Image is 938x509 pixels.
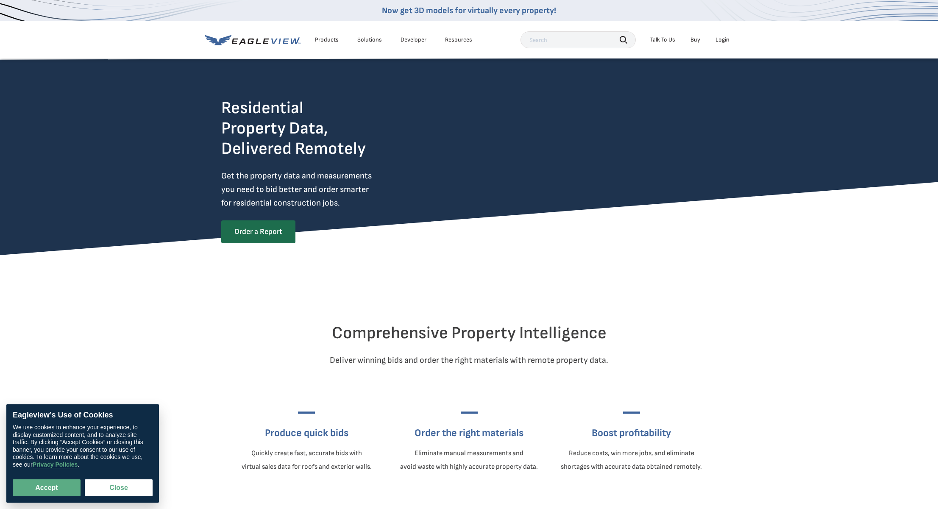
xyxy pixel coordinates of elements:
a: Now get 3D models for virtually every property! [382,6,556,16]
p: Deliver winning bids and order the right materials with remote property data. [221,353,717,367]
div: Solutions [357,36,382,44]
p: Quickly create fast, accurate bids with virtual sales data for roofs and exterior walls. [242,447,372,474]
h2: Comprehensive Property Intelligence [221,323,717,343]
div: Login [715,36,729,44]
h3: Produce quick bids [242,426,372,440]
input: Search [520,31,636,48]
h2: Residential Property Data, Delivered Remotely [221,98,366,159]
div: We use cookies to enhance your experience, to display customized content, and to analyze site tra... [13,424,153,469]
div: Talk To Us [650,36,675,44]
a: Buy [690,36,700,44]
div: Eagleview’s Use of Cookies [13,411,153,420]
p: Get the property data and measurements you need to bid better and order smarter for residential c... [221,169,407,210]
a: Order a Report [221,220,295,243]
div: Products [315,36,339,44]
p: Eliminate manual measurements and avoid waste with highly accurate property data. [400,447,538,474]
button: Accept [13,479,81,496]
button: Close [85,479,153,496]
a: Developer [401,36,426,44]
h3: Boost profitability [561,426,702,440]
div: Resources [445,36,472,44]
a: Privacy Policies [33,462,78,469]
h3: Order the right materials [400,426,538,440]
p: Reduce costs, win more jobs, and eliminate shortages with accurate data obtained remotely. [561,447,702,474]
